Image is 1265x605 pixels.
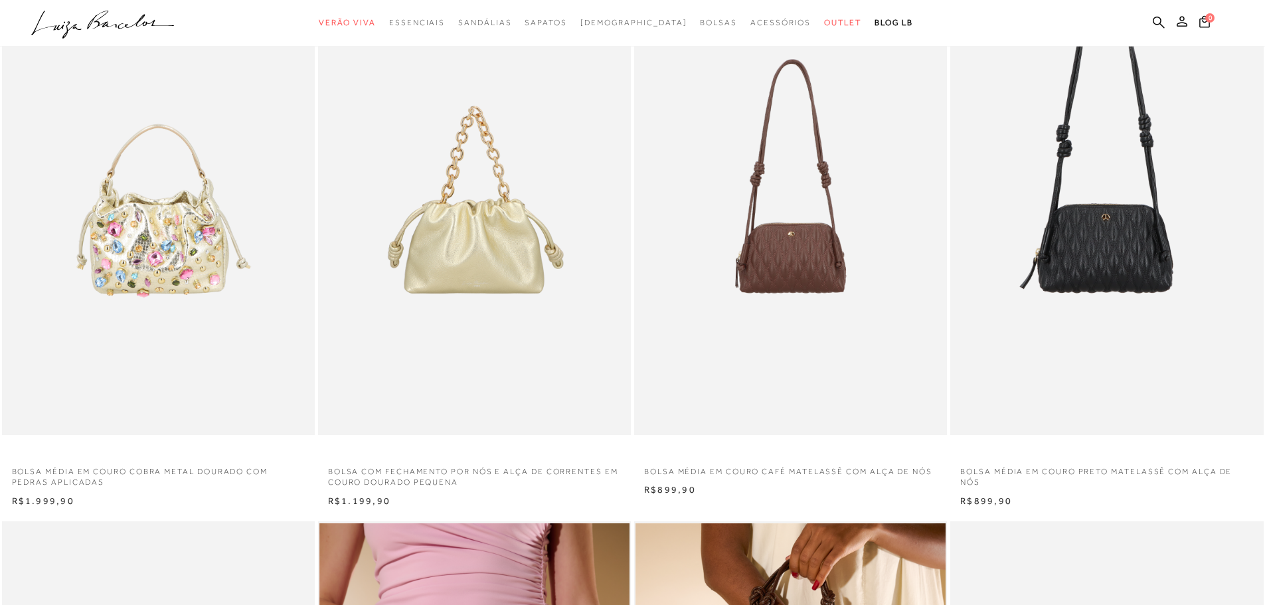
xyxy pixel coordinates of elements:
[458,18,511,27] span: Sandálias
[634,458,947,477] a: BOLSA MÉDIA EM COURO CAFÉ MATELASSÊ COM ALÇA DE NÓS
[525,18,566,27] span: Sapatos
[824,18,861,27] span: Outlet
[750,11,811,35] a: categoryNavScreenReaderText
[2,458,315,489] a: BOLSA MÉDIA EM COURO COBRA METAL DOURADO COM PEDRAS APLICADAS
[644,484,696,495] span: R$899,90
[1195,15,1214,33] button: 0
[319,18,376,27] span: Verão Viva
[875,18,913,27] span: BLOG LB
[1205,13,1215,23] span: 0
[328,495,390,506] span: R$1.199,90
[580,18,687,27] span: [DEMOGRAPHIC_DATA]
[525,11,566,35] a: categoryNavScreenReaderText
[750,18,811,27] span: Acessórios
[700,18,737,27] span: Bolsas
[960,495,1012,506] span: R$899,90
[580,11,687,35] a: noSubCategoriesText
[389,18,445,27] span: Essenciais
[319,11,376,35] a: categoryNavScreenReaderText
[458,11,511,35] a: categoryNavScreenReaderText
[318,458,631,489] a: BOLSA COM FECHAMENTO POR NÓS E ALÇA DE CORRENTES EM COURO DOURADO PEQUENA
[700,11,737,35] a: categoryNavScreenReaderText
[950,458,1263,489] a: BOLSA MÉDIA EM COURO PRETO MATELASSÊ COM ALÇA DE NÓS
[824,11,861,35] a: categoryNavScreenReaderText
[12,495,74,506] span: R$1.999,90
[875,11,913,35] a: BLOG LB
[389,11,445,35] a: categoryNavScreenReaderText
